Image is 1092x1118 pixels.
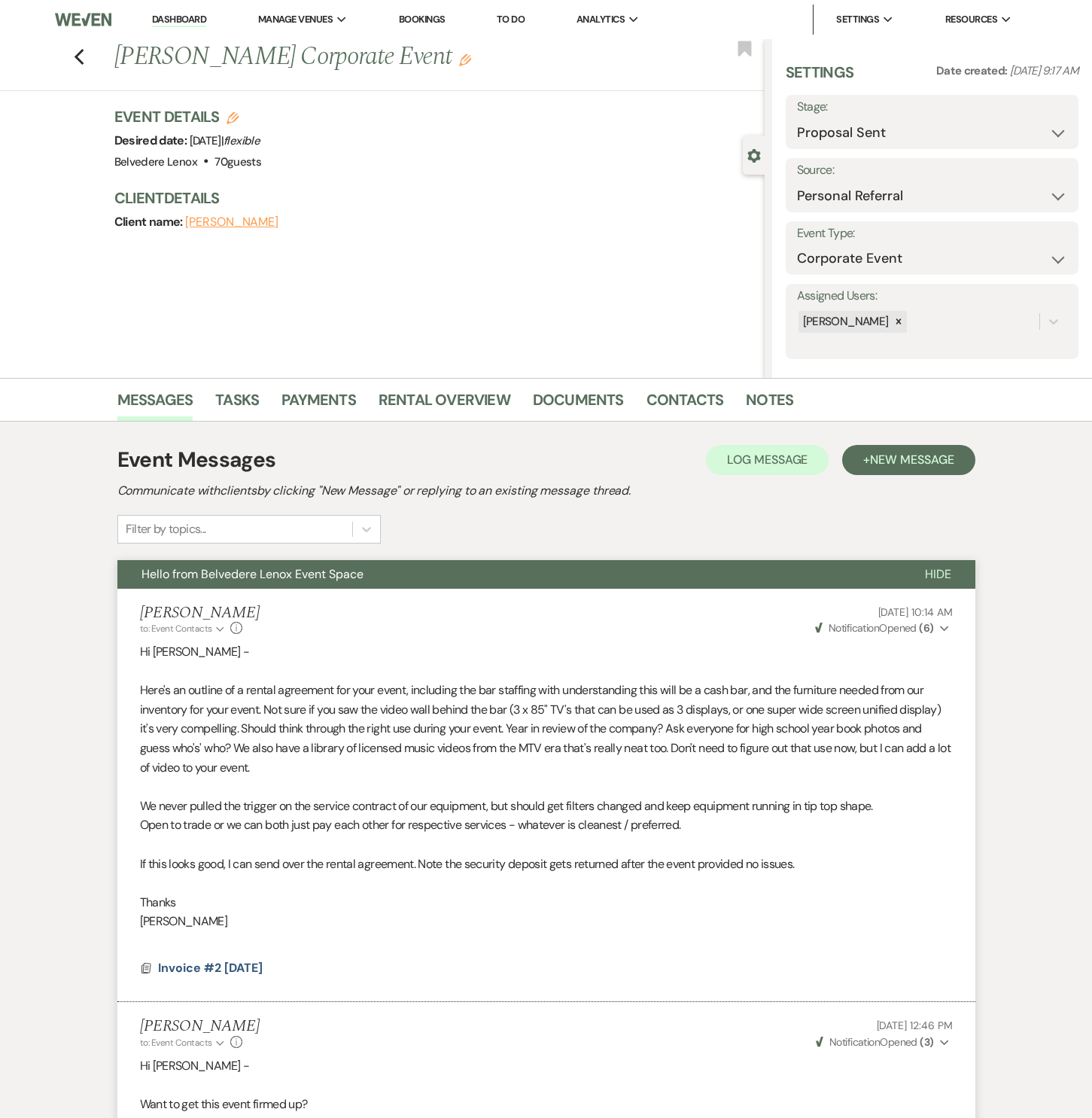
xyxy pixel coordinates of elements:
h5: [PERSON_NAME] [140,604,260,623]
span: [DATE] | [190,133,260,148]
img: Weven Logo [55,4,111,35]
span: Client name: [114,214,186,230]
span: Notification [829,621,879,635]
span: Opened [816,1035,934,1049]
h5: [PERSON_NAME] [140,1017,260,1036]
h3: Settings [786,62,854,95]
button: NotificationOpened (6) [813,620,953,636]
p: [PERSON_NAME] [140,912,953,931]
label: Stage: [797,96,1067,118]
h2: Communicate with clients by clicking "New Message" or replying to an existing message thread. [117,482,975,500]
span: [DATE] 12:46 PM [877,1019,953,1032]
button: Log Message [706,445,829,475]
a: Notes [746,388,793,421]
h3: Client Details [114,187,750,209]
a: Rental Overview [379,388,510,421]
span: Manage Venues [258,12,333,27]
span: Hide [925,566,951,582]
button: Hide [901,560,975,589]
p: Here's an outline of a rental agreement for your event, including the bar staffing with understan... [140,681,953,777]
button: Edit [459,53,471,66]
h3: Event Details [114,106,262,127]
span: New Message [870,452,954,468]
label: Source: [797,160,1067,181]
button: Hello from Belvedere Lenox Event Space [117,560,901,589]
span: Settings [836,12,879,27]
p: Thanks [140,893,953,912]
div: [PERSON_NAME] [798,311,891,333]
span: to: Event Contacts [140,1037,212,1049]
a: Bookings [399,13,446,26]
p: Hi [PERSON_NAME] - [140,1056,953,1076]
button: [PERSON_NAME] [185,216,278,228]
p: Want to get this event firmed up? [140,1095,953,1114]
p: Open to trade or we can both just pay each other for respective services - whatever is cleanest /... [140,815,953,835]
strong: ( 3 ) [920,1035,933,1049]
h1: Event Messages [117,444,276,476]
a: Messages [117,388,193,421]
div: Filter by topics... [126,520,206,538]
span: Opened [815,621,934,635]
p: Hi [PERSON_NAME] - [140,642,953,662]
label: Assigned Users: [797,285,1067,307]
span: Hello from Belvedere Lenox Event Space [141,566,363,582]
p: If this looks good, I can send over the rental agreement. Note the security deposit gets returned... [140,854,953,874]
span: 70 guests [214,154,261,169]
span: Belvedere Lenox [114,154,197,169]
span: Desired date: [114,133,190,148]
span: Date created: [936,63,1010,78]
button: to: Event Contacts [140,622,227,635]
button: +New Message [842,445,975,475]
a: Documents [533,388,624,421]
span: Log Message [727,452,808,468]
a: Dashboard [152,13,206,27]
span: Resources [945,12,997,27]
span: [DATE] 10:14 AM [878,605,953,619]
span: Analytics [576,12,625,27]
a: Contacts [646,388,724,421]
strong: ( 6 ) [919,621,933,635]
span: Invoice #2 [DATE] [158,960,263,976]
h1: [PERSON_NAME] Corporate Event [114,39,628,75]
span: flexible [224,133,260,148]
a: Payments [281,388,356,421]
button: Close lead details [747,148,761,162]
span: Notification [829,1035,880,1049]
p: We never pulled the trigger on the service contract of our equipment, but should get filters chan... [140,797,953,816]
span: [DATE] 9:17 AM [1010,63,1078,78]
label: Event Type: [797,223,1067,245]
a: To Do [497,13,525,26]
button: Invoice #2 [DATE] [158,959,266,977]
button: to: Event Contacts [140,1036,227,1049]
a: Tasks [215,388,259,421]
button: NotificationOpened (3) [814,1034,953,1050]
span: to: Event Contacts [140,623,212,635]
